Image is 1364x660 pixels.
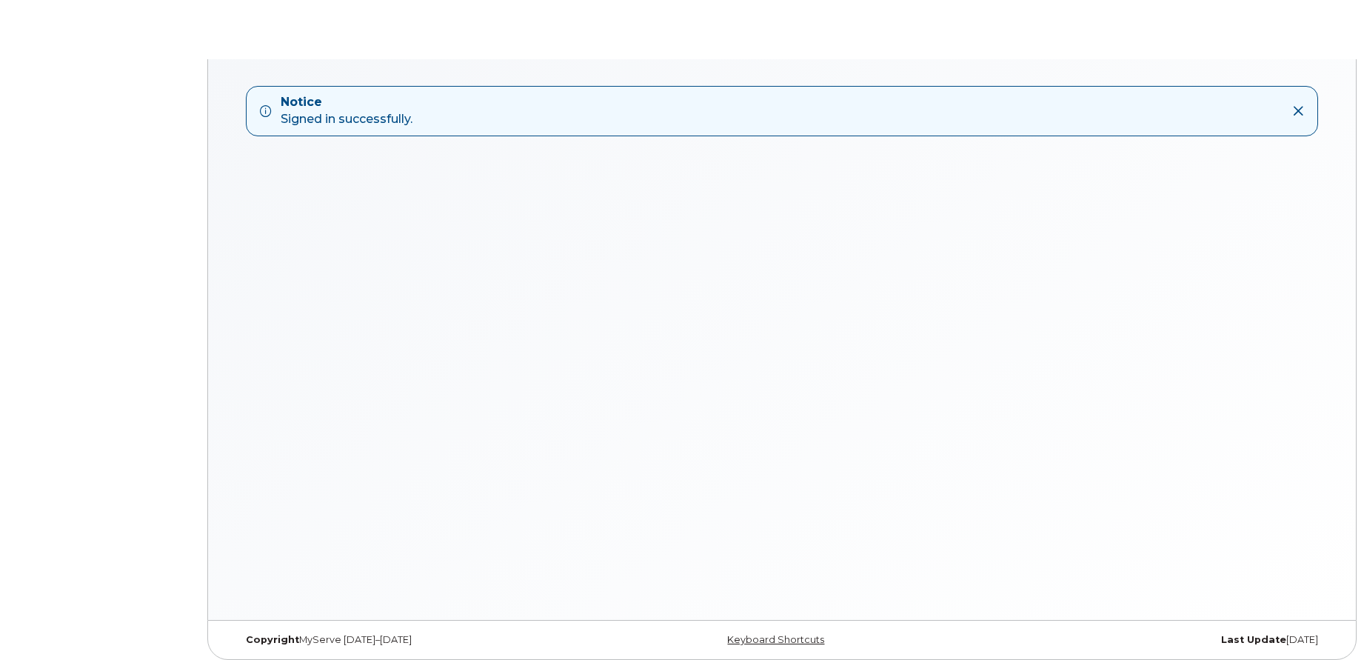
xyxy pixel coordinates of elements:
[246,634,299,645] strong: Copyright
[281,94,412,111] strong: Notice
[1221,634,1286,645] strong: Last Update
[235,634,600,646] div: MyServe [DATE]–[DATE]
[281,94,412,128] div: Signed in successfully.
[727,634,824,645] a: Keyboard Shortcuts
[964,634,1329,646] div: [DATE]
